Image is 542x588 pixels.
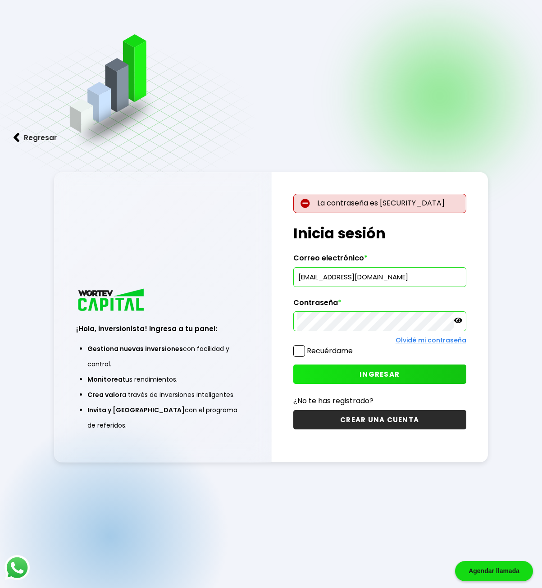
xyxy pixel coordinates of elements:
li: a través de inversiones inteligentes. [87,387,238,402]
div: Agendar llamada [455,561,533,581]
span: Invita y [GEOGRAPHIC_DATA] [87,406,185,415]
li: con el programa de referidos. [87,402,238,433]
li: con facilidad y control. [87,341,238,372]
img: logo_wortev_capital [76,287,147,314]
img: flecha izquierda [14,133,20,142]
label: Contraseña [293,298,466,312]
span: Crea valor [87,390,122,399]
li: tus rendimientos. [87,372,238,387]
a: Olvidé mi contraseña [396,336,466,345]
span: Monitorea [87,375,123,384]
p: La contraseña es [SECURITY_DATA] [293,194,466,213]
label: Recuérdame [307,346,353,356]
input: hola@wortev.capital [297,268,462,287]
button: INGRESAR [293,365,466,384]
p: ¿No te has registrado? [293,395,466,406]
img: error-circle.027baa21.svg [301,199,310,208]
button: CREAR UNA CUENTA [293,410,466,429]
span: INGRESAR [360,369,400,379]
a: ¿No te has registrado?CREAR UNA CUENTA [293,395,466,429]
h3: ¡Hola, inversionista! Ingresa a tu panel: [76,324,249,334]
h1: Inicia sesión [293,223,466,244]
label: Correo electrónico [293,254,466,267]
img: logos_whatsapp-icon.242b2217.svg [5,555,30,580]
span: Gestiona nuevas inversiones [87,344,183,353]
